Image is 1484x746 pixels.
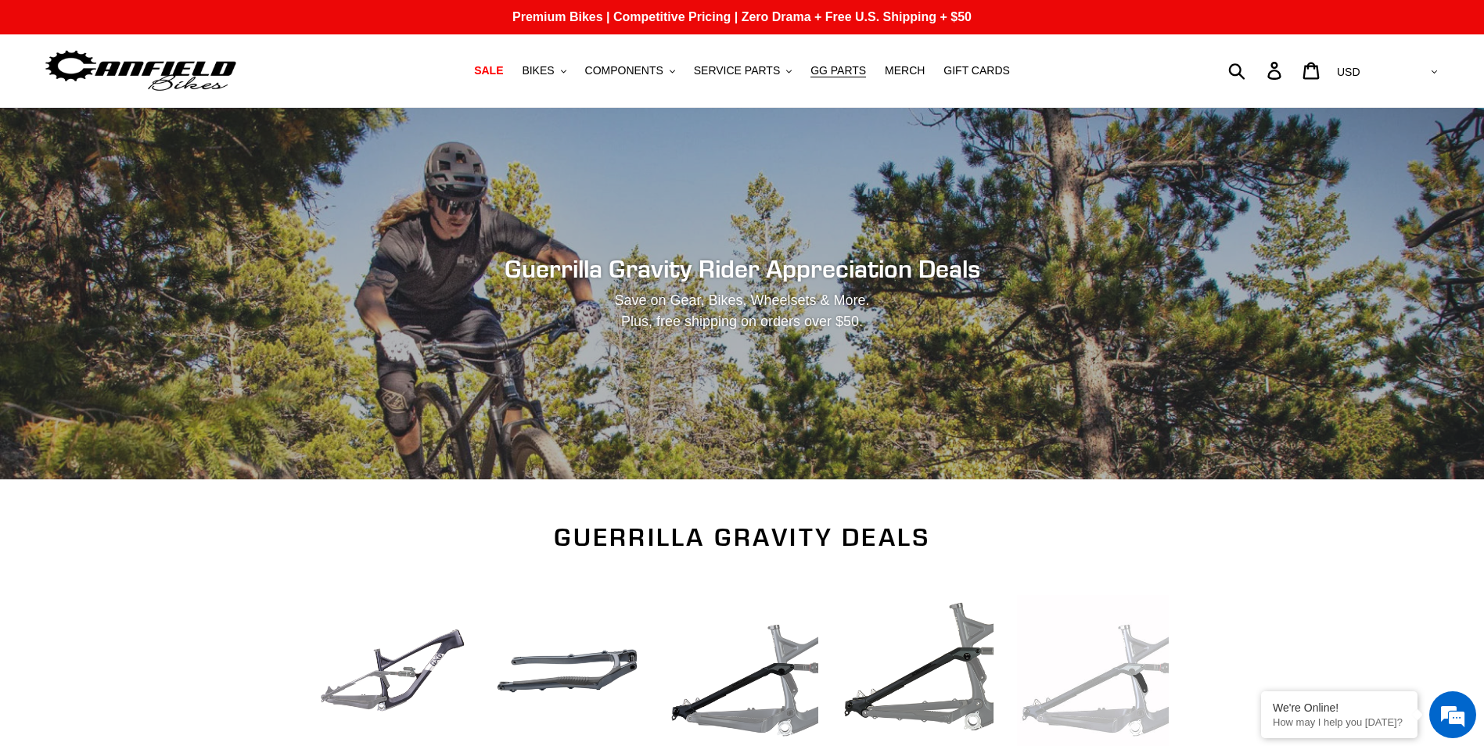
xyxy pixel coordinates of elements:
[43,46,239,95] img: Canfield Bikes
[577,60,683,81] button: COMPONENTS
[936,60,1018,81] a: GIFT CARDS
[1273,716,1406,728] p: How may I help you today?
[943,64,1010,77] span: GIFT CARDS
[474,64,503,77] span: SALE
[466,60,511,81] a: SALE
[810,64,866,77] span: GG PARTS
[316,254,1169,284] h2: Guerrilla Gravity Rider Appreciation Deals
[1273,701,1406,714] div: We're Online!
[885,64,925,77] span: MERCH
[803,60,874,81] a: GG PARTS
[316,522,1169,552] h2: Guerrilla Gravity Deals
[522,64,554,77] span: BIKES
[686,60,799,81] button: SERVICE PARTS
[585,64,663,77] span: COMPONENTS
[877,60,932,81] a: MERCH
[1237,53,1277,88] input: Search
[514,60,573,81] button: BIKES
[422,290,1062,332] p: Save on Gear, Bikes, Wheelsets & More. Plus, free shipping on orders over $50.
[694,64,780,77] span: SERVICE PARTS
